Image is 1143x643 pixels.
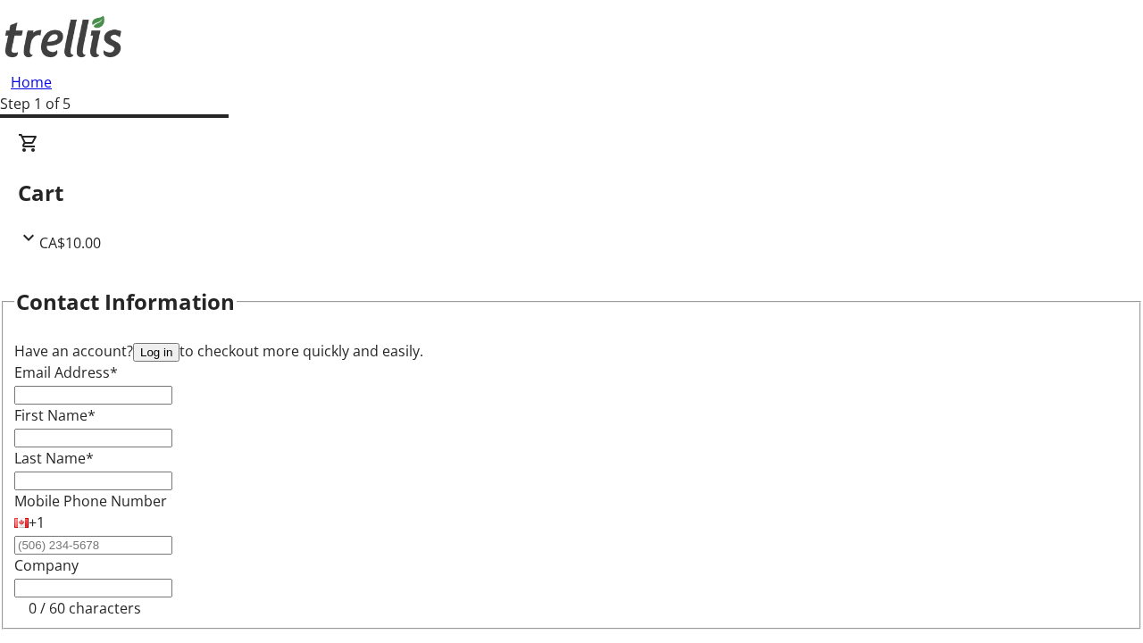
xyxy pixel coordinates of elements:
h2: Contact Information [16,286,235,318]
div: CartCA$10.00 [18,132,1125,254]
label: Mobile Phone Number [14,491,167,511]
div: Have an account? to checkout more quickly and easily. [14,340,1129,362]
button: Log in [133,343,179,362]
h2: Cart [18,177,1125,209]
tr-character-limit: 0 / 60 characters [29,598,141,618]
input: (506) 234-5678 [14,536,172,555]
label: Last Name* [14,448,94,468]
label: Email Address* [14,363,118,382]
label: Company [14,555,79,575]
label: First Name* [14,405,96,425]
span: CA$10.00 [39,233,101,253]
